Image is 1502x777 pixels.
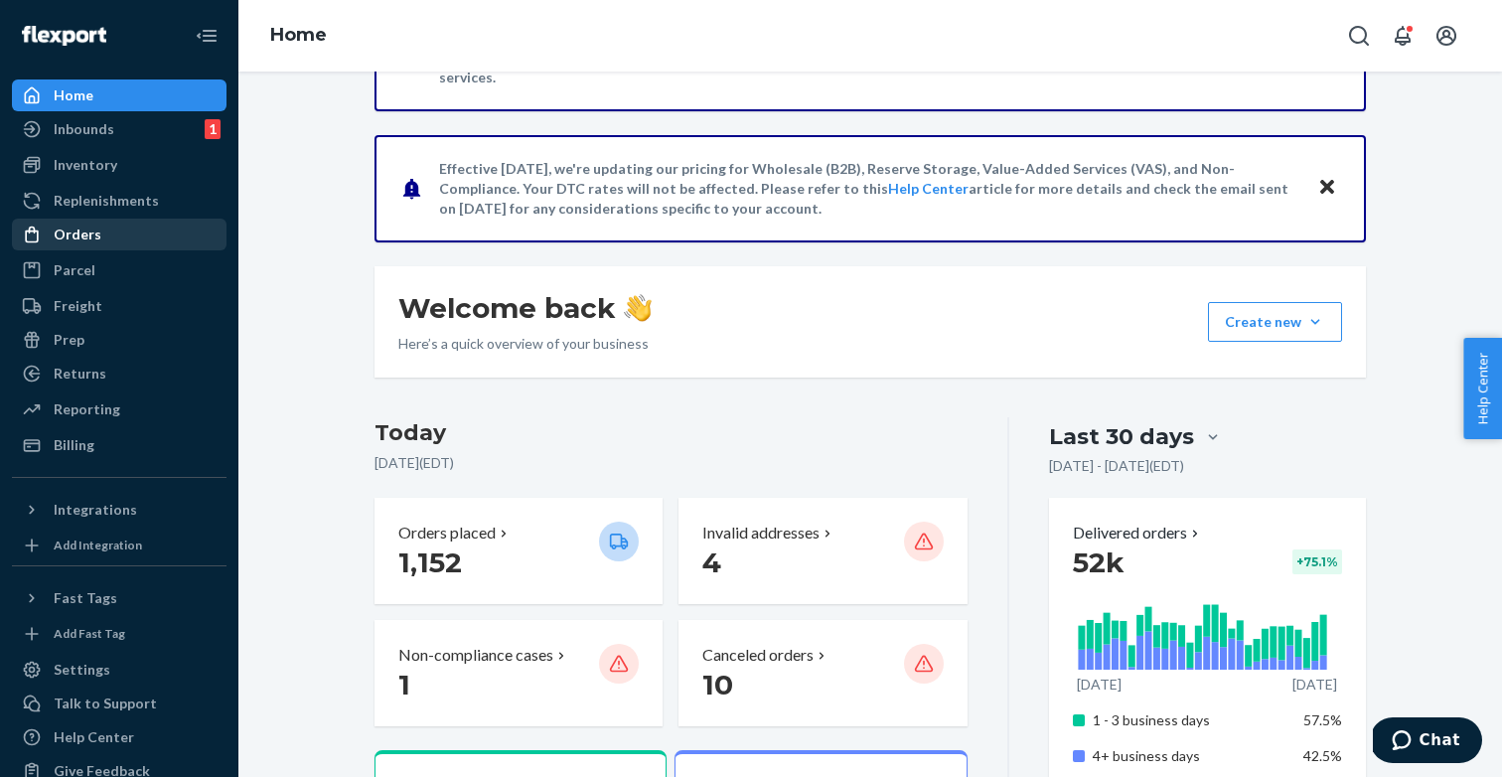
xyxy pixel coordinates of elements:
a: Reporting [12,393,226,425]
div: 1 [205,119,221,139]
p: Orders placed [398,522,496,544]
div: Reporting [54,399,120,419]
button: Invalid addresses 4 [678,498,967,604]
button: Help Center [1463,338,1502,439]
a: Replenishments [12,185,226,217]
div: Last 30 days [1049,421,1194,452]
button: Close [1314,174,1340,203]
p: [DATE] [1292,675,1337,695]
div: Inbounds [54,119,114,139]
a: Home [12,79,226,111]
a: Add Fast Tag [12,622,226,646]
iframe: Opens a widget where you can chat to one of our agents [1373,717,1482,767]
button: Orders placed 1,152 [375,498,663,604]
a: Help Center [888,180,969,197]
a: Inbounds1 [12,113,226,145]
h3: Today [375,417,968,449]
span: 1,152 [398,545,462,579]
p: Here’s a quick overview of your business [398,334,652,354]
div: Integrations [54,500,137,520]
button: Talk to Support [12,688,226,719]
div: Replenishments [54,191,159,211]
div: Inventory [54,155,117,175]
div: Fast Tags [54,588,117,608]
p: 1 - 3 business days [1093,710,1288,730]
a: Prep [12,324,226,356]
a: Help Center [12,721,226,753]
button: Open account menu [1427,16,1466,56]
img: Flexport logo [22,26,106,46]
button: Open Search Box [1339,16,1379,56]
span: 52k [1073,545,1125,579]
button: Non-compliance cases 1 [375,620,663,726]
a: Inventory [12,149,226,181]
span: 1 [398,668,410,701]
p: [DATE] [1077,675,1122,695]
a: Orders [12,219,226,250]
p: [DATE] - [DATE] ( EDT ) [1049,456,1184,476]
p: Effective [DATE], we're updating our pricing for Wholesale (B2B), Reserve Storage, Value-Added Se... [439,159,1298,219]
a: Billing [12,429,226,461]
div: Add Fast Tag [54,625,125,642]
button: Create new [1208,302,1342,342]
div: Talk to Support [54,694,157,713]
h1: Welcome back [398,290,652,326]
p: [DATE] ( EDT ) [375,453,968,473]
div: Parcel [54,260,95,280]
div: Prep [54,330,84,350]
div: Freight [54,296,102,316]
button: Delivered orders [1073,522,1203,544]
div: Add Integration [54,537,142,553]
span: 57.5% [1303,711,1342,728]
img: hand-wave emoji [624,294,652,322]
div: Orders [54,225,101,244]
div: Settings [54,660,110,680]
ol: breadcrumbs [254,7,343,65]
button: Canceled orders 10 [678,620,967,726]
button: Open notifications [1383,16,1423,56]
button: Fast Tags [12,582,226,614]
button: Integrations [12,494,226,526]
p: Invalid addresses [702,522,820,544]
a: Add Integration [12,534,226,557]
span: 4 [702,545,721,579]
a: Parcel [12,254,226,286]
div: Home [54,85,93,105]
a: Settings [12,654,226,686]
a: Returns [12,358,226,389]
div: Help Center [54,727,134,747]
a: Freight [12,290,226,322]
div: Billing [54,435,94,455]
p: Canceled orders [702,644,814,667]
p: 4+ business days [1093,746,1288,766]
span: 42.5% [1303,747,1342,764]
p: Non-compliance cases [398,644,553,667]
div: Returns [54,364,106,384]
span: 10 [702,668,733,701]
a: Home [270,24,327,46]
button: Close Navigation [187,16,226,56]
div: + 75.1 % [1292,549,1342,574]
